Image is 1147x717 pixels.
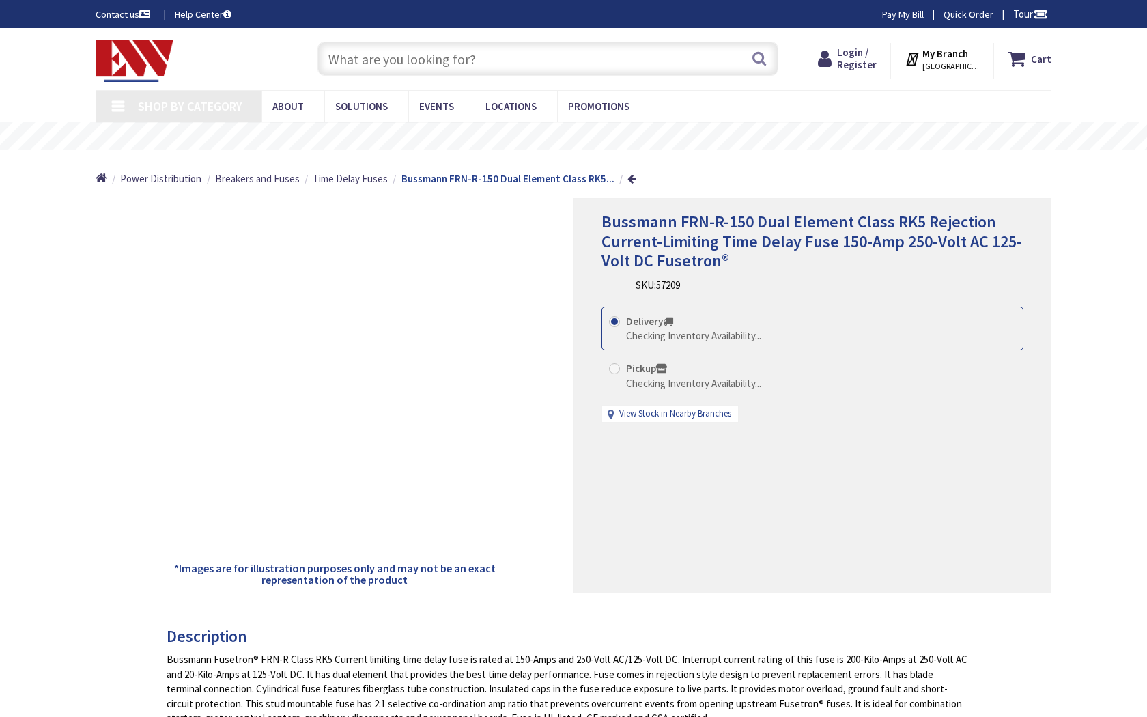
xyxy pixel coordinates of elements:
div: My Branch [GEOGRAPHIC_DATA], [GEOGRAPHIC_DATA] [905,46,980,71]
span: 57209 [656,279,680,292]
strong: Pickup [626,362,667,375]
h3: Description [167,628,970,645]
a: Power Distribution [120,171,201,186]
rs-layer: Free Same Day Pickup at 19 Locations [461,129,711,144]
strong: Delivery [626,315,673,328]
a: Breakers and Fuses [215,171,300,186]
img: Electrical Wholesalers, Inc. [96,40,173,82]
a: View Stock in Nearby Branches [619,408,731,421]
a: Cart [1008,46,1051,71]
span: [GEOGRAPHIC_DATA], [GEOGRAPHIC_DATA] [922,61,980,72]
h5: *Images are for illustration purposes only and may not be an exact representation of the product [172,563,497,587]
strong: Bussmann FRN-R-150 Dual Element Class RK5... [401,172,614,185]
a: Help Center [175,8,231,21]
span: Events [419,100,454,113]
span: Time Delay Fuses [313,172,388,185]
a: Contact us [96,8,153,21]
a: Quick Order [944,8,993,21]
span: Solutions [335,100,388,113]
div: Checking Inventory Availability... [626,328,761,343]
span: Power Distribution [120,172,201,185]
div: SKU: [636,278,680,292]
a: Login / Register [818,46,877,71]
span: Breakers and Fuses [215,172,300,185]
span: About [272,100,304,113]
strong: My Branch [922,47,968,60]
div: Checking Inventory Availability... [626,376,761,391]
span: Locations [485,100,537,113]
a: Pay My Bill [882,8,924,21]
span: Login / Register [837,46,877,71]
a: Time Delay Fuses [313,171,388,186]
span: Tour [1013,8,1048,20]
strong: Cart [1031,46,1051,71]
span: Bussmann FRN-R-150 Dual Element Class RK5 Rejection Current-Limiting Time Delay Fuse 150-Amp 250-... [601,211,1022,272]
input: What are you looking for? [317,42,778,76]
span: Promotions [568,100,629,113]
span: Shop By Category [138,98,242,114]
